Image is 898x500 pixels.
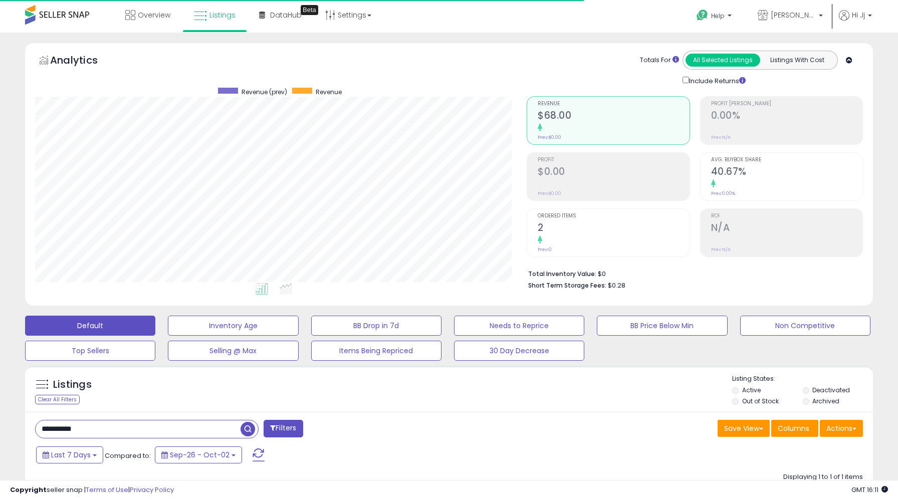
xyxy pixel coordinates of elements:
[86,485,128,494] a: Terms of Use
[53,378,92,392] h5: Listings
[711,246,731,253] small: Prev: N/A
[711,101,862,107] span: Profit [PERSON_NAME]
[454,316,584,336] button: Needs to Reprice
[209,10,236,20] span: Listings
[36,446,103,463] button: Last 7 Days
[538,190,561,196] small: Prev: $0.00
[608,281,625,290] span: $0.28
[105,451,151,460] span: Compared to:
[311,341,441,361] button: Items Being Repriced
[270,10,302,20] span: DataHub
[760,54,834,67] button: Listings With Cost
[130,485,174,494] a: Privacy Policy
[538,213,689,219] span: Ordered Items
[711,213,862,219] span: ROI
[740,316,870,336] button: Non Competitive
[35,395,80,404] div: Clear All Filters
[538,110,689,123] h2: $68.00
[538,246,552,253] small: Prev: 0
[25,341,155,361] button: Top Sellers
[771,10,816,20] span: [PERSON_NAME]'s Movies
[538,166,689,179] h2: $0.00
[711,190,735,196] small: Prev: 0.00%
[812,386,850,394] label: Deactivated
[851,485,888,494] span: 2025-10-10 16:11 GMT
[711,157,862,163] span: Avg. Buybox Share
[316,88,342,96] span: Revenue
[839,10,872,33] a: Hi Jj
[778,423,809,433] span: Columns
[711,110,862,123] h2: 0.00%
[25,316,155,336] button: Default
[711,222,862,235] h2: N/A
[264,420,303,437] button: Filters
[538,157,689,163] span: Profit
[155,446,242,463] button: Sep-26 - Oct-02
[10,485,47,494] strong: Copyright
[454,341,584,361] button: 30 Day Decrease
[711,166,862,179] h2: 40.67%
[538,101,689,107] span: Revenue
[711,134,731,140] small: Prev: N/A
[742,397,779,405] label: Out of Stock
[640,56,679,65] div: Totals For
[528,270,596,278] b: Total Inventory Value:
[852,10,865,20] span: Hi Jj
[170,450,230,460] span: Sep-26 - Oct-02
[242,88,287,96] span: Revenue (prev)
[51,450,91,460] span: Last 7 Days
[50,53,117,70] h5: Analytics
[138,10,170,20] span: Overview
[538,222,689,235] h2: 2
[528,281,606,290] b: Short Term Storage Fees:
[711,12,725,20] span: Help
[742,386,761,394] label: Active
[675,75,758,86] div: Include Returns
[783,472,863,482] div: Displaying 1 to 1 of 1 items
[686,54,760,67] button: All Selected Listings
[771,420,818,437] button: Columns
[528,267,855,279] li: $0
[812,397,839,405] label: Archived
[696,9,709,22] i: Get Help
[311,316,441,336] button: BB Drop in 7d
[168,341,298,361] button: Selling @ Max
[718,420,770,437] button: Save View
[168,316,298,336] button: Inventory Age
[538,134,561,140] small: Prev: $0.00
[732,374,873,384] p: Listing States:
[689,2,742,33] a: Help
[820,420,863,437] button: Actions
[597,316,727,336] button: BB Price Below Min
[10,485,174,495] div: seller snap | |
[301,5,318,15] div: Tooltip anchor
